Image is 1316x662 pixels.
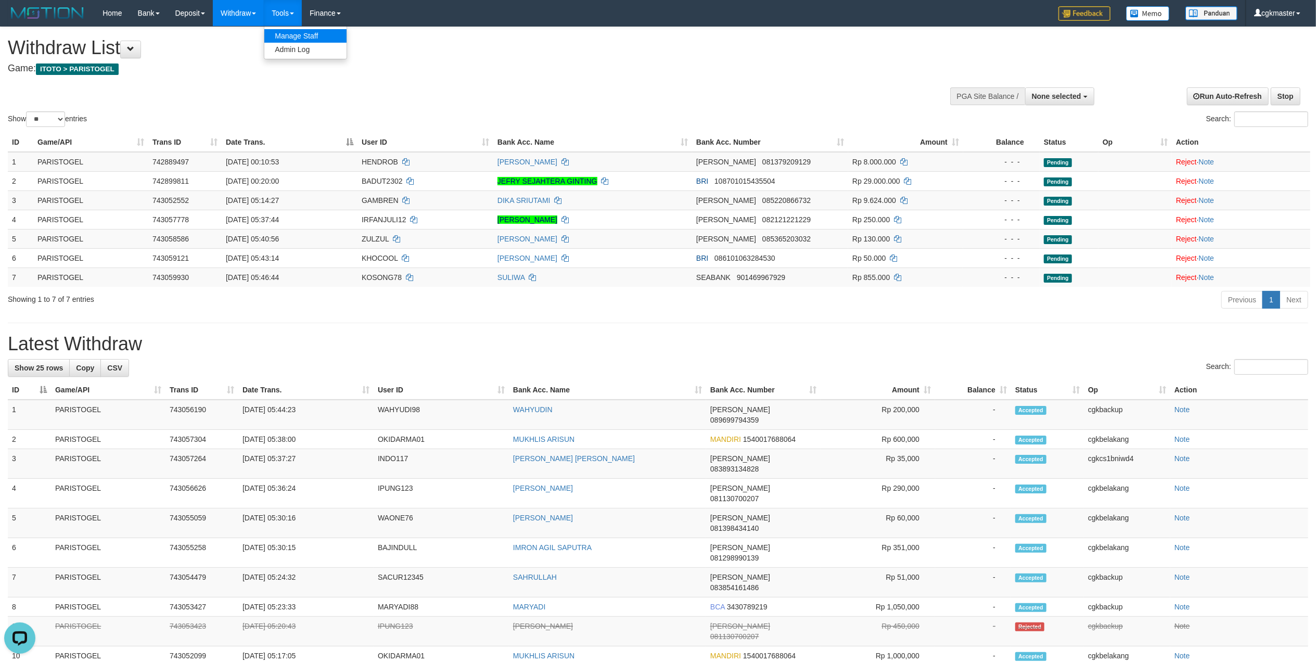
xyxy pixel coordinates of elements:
a: Note [1174,603,1190,611]
h4: Game: [8,63,867,74]
a: Note [1174,652,1190,660]
button: None selected [1025,87,1094,105]
a: [PERSON_NAME] [497,215,557,224]
td: 1 [8,400,51,430]
th: Bank Acc. Name: activate to sort column ascending [509,380,706,400]
button: Open LiveChat chat widget [4,4,35,35]
span: Pending [1044,254,1072,263]
span: [PERSON_NAME] [710,543,770,552]
span: [PERSON_NAME] [710,454,770,463]
span: [PERSON_NAME] [710,405,770,414]
span: 743052552 [152,196,189,205]
td: cgkbackup [1084,568,1170,597]
a: [PERSON_NAME] [497,254,557,262]
td: Rp 200,000 [821,400,935,430]
a: [PERSON_NAME] [513,514,573,522]
span: Accepted [1015,574,1046,582]
a: Note [1199,196,1215,205]
td: 4 [8,479,51,508]
td: 5 [8,508,51,538]
a: SAHRULLAH [513,573,557,581]
td: PARISTOGEL [51,597,165,617]
td: PARISTOGEL [33,190,148,210]
td: · [1172,152,1310,172]
span: 743059930 [152,273,189,282]
td: 6 [8,538,51,568]
td: [DATE] 05:30:16 [238,508,374,538]
td: Rp 351,000 [821,538,935,568]
a: Stop [1271,87,1300,105]
td: · [1172,229,1310,248]
td: - [935,479,1011,508]
th: Op: activate to sort column ascending [1084,380,1170,400]
div: - - - [967,214,1036,225]
td: cgkbackup [1084,400,1170,430]
div: - - - [967,157,1036,167]
span: Copy 081130700207 to clipboard [710,494,759,503]
span: Accepted [1015,485,1046,493]
td: - [935,430,1011,449]
th: Bank Acc. Number: activate to sort column ascending [692,133,848,152]
span: Copy 081298990139 to clipboard [710,554,759,562]
th: Action [1172,133,1310,152]
span: 743058586 [152,235,189,243]
td: 743053423 [165,617,238,646]
span: Copy 083854161486 to clipboard [710,583,759,592]
td: OKIDARMA01 [374,430,509,449]
a: Reject [1176,235,1197,243]
span: Accepted [1015,603,1046,612]
span: [DATE] 05:43:14 [226,254,279,262]
div: - - - [967,176,1036,186]
a: Reject [1176,215,1197,224]
span: Show 25 rows [15,364,63,372]
a: [PERSON_NAME] [513,622,573,630]
a: Note [1174,454,1190,463]
span: 743057778 [152,215,189,224]
span: [DATE] 00:10:53 [226,158,279,166]
a: Run Auto-Refresh [1187,87,1269,105]
span: Rp 50.000 [852,254,886,262]
span: Rp 855.000 [852,273,890,282]
a: Reject [1176,254,1197,262]
span: Pending [1044,197,1072,206]
td: [DATE] 05:20:43 [238,617,374,646]
a: Reject [1176,196,1197,205]
span: Rejected [1015,622,1044,631]
td: 5 [8,229,33,248]
span: [PERSON_NAME] [696,158,756,166]
td: cgkbelakang [1084,538,1170,568]
div: - - - [967,253,1036,263]
td: cgkbelakang [1084,479,1170,508]
span: Rp 130.000 [852,235,890,243]
span: Pending [1044,216,1072,225]
td: MARYADI88 [374,597,509,617]
span: BADUT2302 [362,177,403,185]
span: 742899811 [152,177,189,185]
td: - [935,508,1011,538]
th: Balance: activate to sort column ascending [935,380,1011,400]
td: 743057264 [165,449,238,479]
th: Status: activate to sort column ascending [1011,380,1084,400]
span: Accepted [1015,514,1046,523]
td: 743057304 [165,430,238,449]
th: Game/API: activate to sort column ascending [51,380,165,400]
span: GAMBREN [362,196,399,205]
a: MARYADI [513,603,546,611]
span: [DATE] 05:37:44 [226,215,279,224]
td: Rp 60,000 [821,508,935,538]
a: MUKHLIS ARISUN [513,652,574,660]
input: Search: [1234,111,1308,127]
a: Copy [69,359,101,377]
span: Copy 081130700207 to clipboard [710,632,759,641]
td: · [1172,210,1310,229]
td: IPUNG123 [374,617,509,646]
td: 7 [8,268,33,287]
td: INDO117 [374,449,509,479]
td: cgkbackup [1084,617,1170,646]
input: Search: [1234,359,1308,375]
select: Showentries [26,111,65,127]
td: Rp 600,000 [821,430,935,449]
span: [PERSON_NAME] [710,573,770,581]
span: IRFANJULI12 [362,215,406,224]
td: PARISTOGEL [33,152,148,172]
